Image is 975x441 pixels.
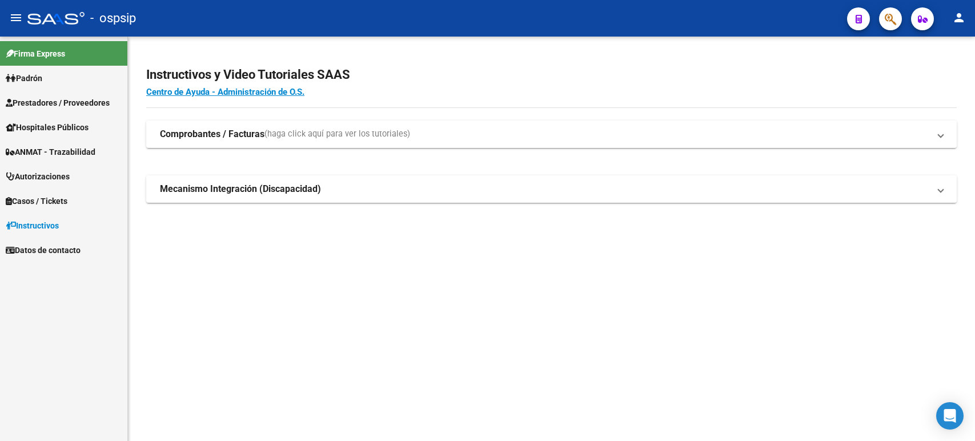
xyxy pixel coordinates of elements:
[6,121,89,134] span: Hospitales Públicos
[6,170,70,183] span: Autorizaciones
[6,244,81,256] span: Datos de contacto
[6,97,110,109] span: Prestadores / Proveedores
[9,11,23,25] mat-icon: menu
[146,64,957,86] h2: Instructivos y Video Tutoriales SAAS
[264,128,410,141] span: (haga click aquí para ver los tutoriales)
[90,6,136,31] span: - ospsip
[6,219,59,232] span: Instructivos
[6,47,65,60] span: Firma Express
[146,121,957,148] mat-expansion-panel-header: Comprobantes / Facturas(haga click aquí para ver los tutoriales)
[6,72,42,85] span: Padrón
[160,183,321,195] strong: Mecanismo Integración (Discapacidad)
[6,195,67,207] span: Casos / Tickets
[146,87,304,97] a: Centro de Ayuda - Administración de O.S.
[6,146,95,158] span: ANMAT - Trazabilidad
[952,11,966,25] mat-icon: person
[160,128,264,141] strong: Comprobantes / Facturas
[936,402,964,430] div: Open Intercom Messenger
[146,175,957,203] mat-expansion-panel-header: Mecanismo Integración (Discapacidad)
